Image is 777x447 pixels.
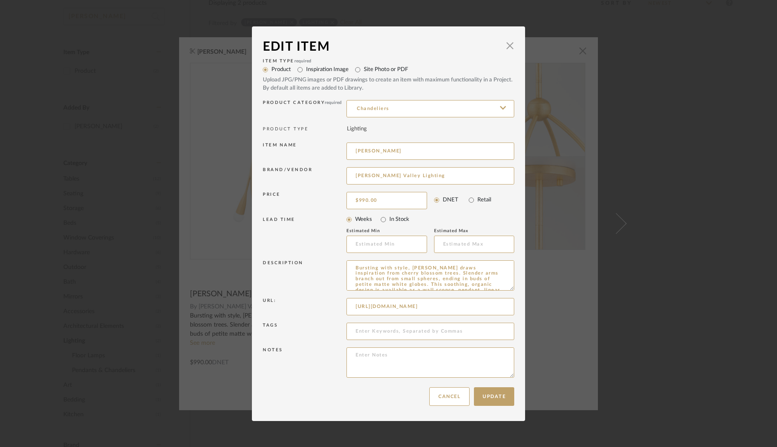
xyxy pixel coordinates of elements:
input: Estimated Max [434,236,515,253]
div: Estimated Max [434,228,495,233]
div: LEAD TIME [263,217,346,253]
input: Estimated Min [346,236,427,253]
label: DNET [443,196,458,204]
div: Notes [263,347,346,378]
label: Inspiration Image [306,65,349,74]
input: Type a category to search and select [346,100,514,117]
label: Weeks [355,215,372,224]
div: Item name [263,143,346,160]
input: Enter URL [346,298,514,315]
input: Unknown [346,167,514,185]
div: Price [263,192,346,207]
input: Enter DNET Price [346,192,427,209]
input: Enter Name [346,143,514,160]
button: Update [474,387,514,406]
div: Upload JPG/PNG images or PDF drawings to create an item with maximum functionality in a Project. ... [263,76,514,93]
mat-radio-group: Select item type [346,214,514,226]
div: Tags [263,323,346,340]
input: Enter Keywords, Separated by Commas [346,323,514,340]
div: Edit Item [263,37,501,56]
div: Brand/Vendor [263,167,346,185]
button: Cancel [429,387,470,406]
div: Product Category [263,100,346,118]
label: Site Photo or PDF [364,65,408,74]
label: Retail [477,196,491,204]
label: Product [271,65,291,74]
div: Lighting [347,125,367,133]
div: Item Type [263,58,514,64]
div: PRODUCT TYPE [263,123,347,136]
span: required [325,100,342,105]
mat-radio-group: Select price type [434,194,515,206]
div: Description [263,260,346,291]
mat-radio-group: Select item type [263,64,514,93]
span: required [294,59,311,63]
label: In Stock [389,215,409,224]
button: Close [501,37,519,55]
div: Estimated Min [346,228,407,233]
div: Url: [263,298,346,316]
